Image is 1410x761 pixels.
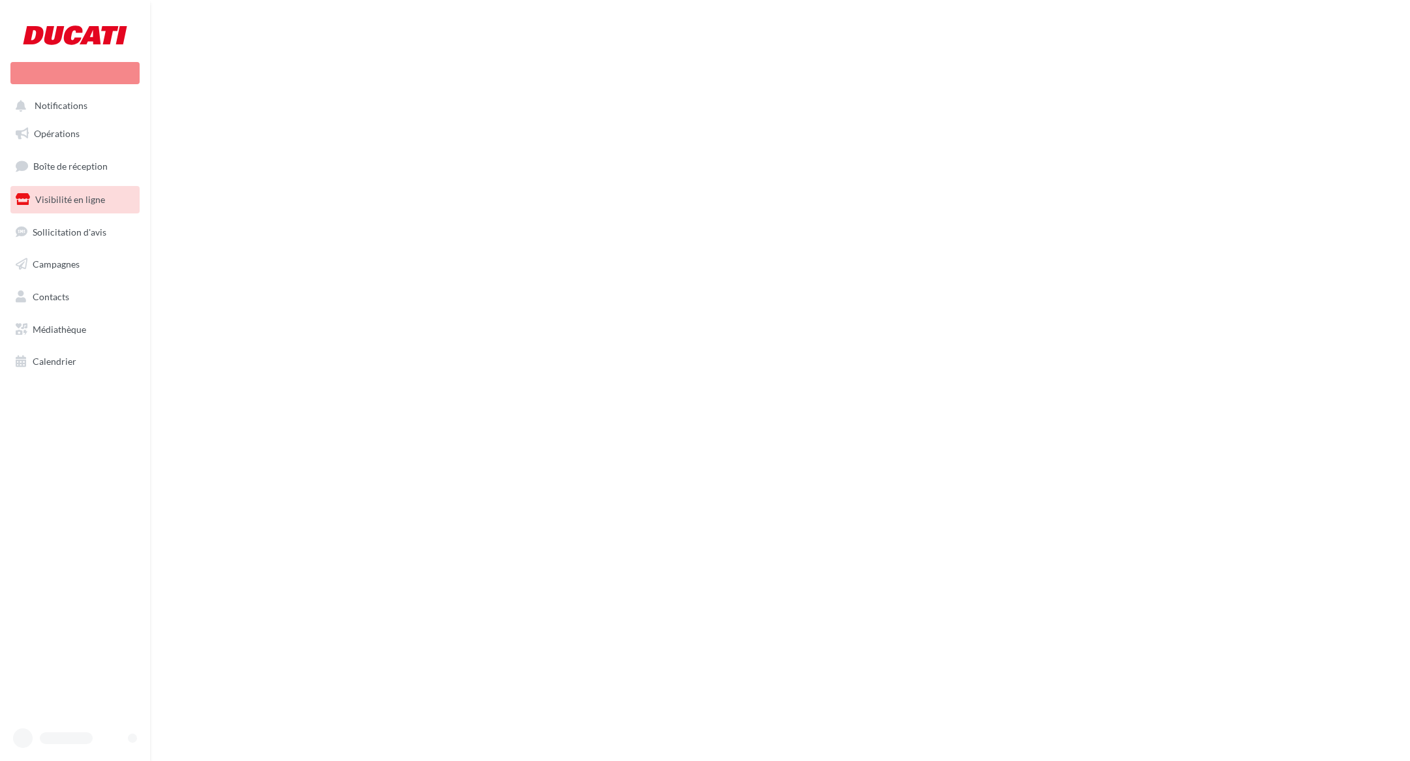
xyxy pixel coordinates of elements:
[8,219,142,246] a: Sollicitation d'avis
[8,348,142,375] a: Calendrier
[8,120,142,148] a: Opérations
[33,356,76,367] span: Calendrier
[8,316,142,343] a: Médiathèque
[33,161,108,172] span: Boîte de réception
[33,291,69,302] span: Contacts
[8,186,142,213] a: Visibilité en ligne
[8,251,142,278] a: Campagnes
[10,62,140,84] div: Nouvelle campagne
[33,324,86,335] span: Médiathèque
[33,258,80,270] span: Campagnes
[35,194,105,205] span: Visibilité en ligne
[33,226,106,237] span: Sollicitation d'avis
[35,101,87,112] span: Notifications
[8,283,142,311] a: Contacts
[8,152,142,180] a: Boîte de réception
[34,128,80,139] span: Opérations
